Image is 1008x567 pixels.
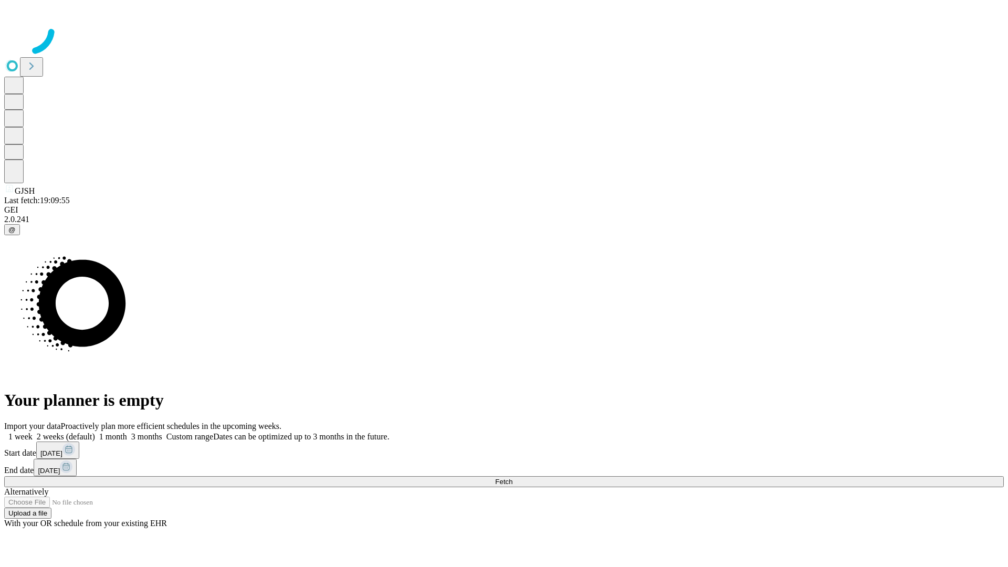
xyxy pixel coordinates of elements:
[8,226,16,234] span: @
[4,205,1004,215] div: GEI
[61,422,281,430] span: Proactively plan more efficient schedules in the upcoming weeks.
[4,476,1004,487] button: Fetch
[495,478,512,486] span: Fetch
[4,459,1004,476] div: End date
[37,432,95,441] span: 2 weeks (default)
[99,432,127,441] span: 1 month
[4,487,48,496] span: Alternatively
[4,215,1004,224] div: 2.0.241
[4,224,20,235] button: @
[8,432,33,441] span: 1 week
[40,449,62,457] span: [DATE]
[4,422,61,430] span: Import your data
[36,442,79,459] button: [DATE]
[38,467,60,475] span: [DATE]
[4,391,1004,410] h1: Your planner is empty
[34,459,77,476] button: [DATE]
[4,442,1004,459] div: Start date
[4,508,51,519] button: Upload a file
[213,432,389,441] span: Dates can be optimized up to 3 months in the future.
[131,432,162,441] span: 3 months
[4,196,70,205] span: Last fetch: 19:09:55
[15,186,35,195] span: GJSH
[166,432,213,441] span: Custom range
[4,519,167,528] span: With your OR schedule from your existing EHR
